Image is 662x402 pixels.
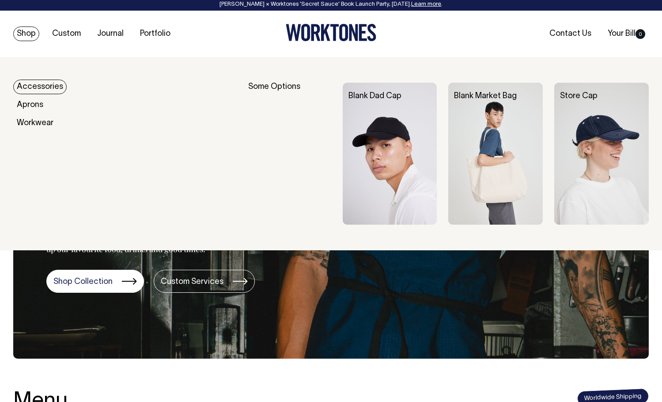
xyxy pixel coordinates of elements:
a: Shop [13,27,39,41]
a: Store Cap [560,92,598,100]
a: Learn more [411,2,441,7]
span: 0 [636,29,645,39]
a: Portfolio [136,27,174,41]
a: Workwear [13,116,57,130]
img: Blank Dad Cap [343,83,437,225]
div: [PERSON_NAME] × Worktones ‘Secret Sauce’ Book Launch Party, [DATE]. . [9,1,653,8]
a: Your Bill0 [604,27,649,41]
img: Store Cap [554,83,649,225]
a: Aprons [13,98,47,112]
a: Blank Market Bag [454,92,517,100]
a: Blank Dad Cap [348,92,401,100]
a: Journal [94,27,127,41]
a: Custom Services [154,270,255,293]
a: Contact Us [546,27,595,41]
a: Shop Collection [46,270,144,293]
img: Blank Market Bag [448,83,543,225]
a: Custom [49,27,84,41]
div: Some Options [248,83,331,225]
a: Accessories [13,80,67,94]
